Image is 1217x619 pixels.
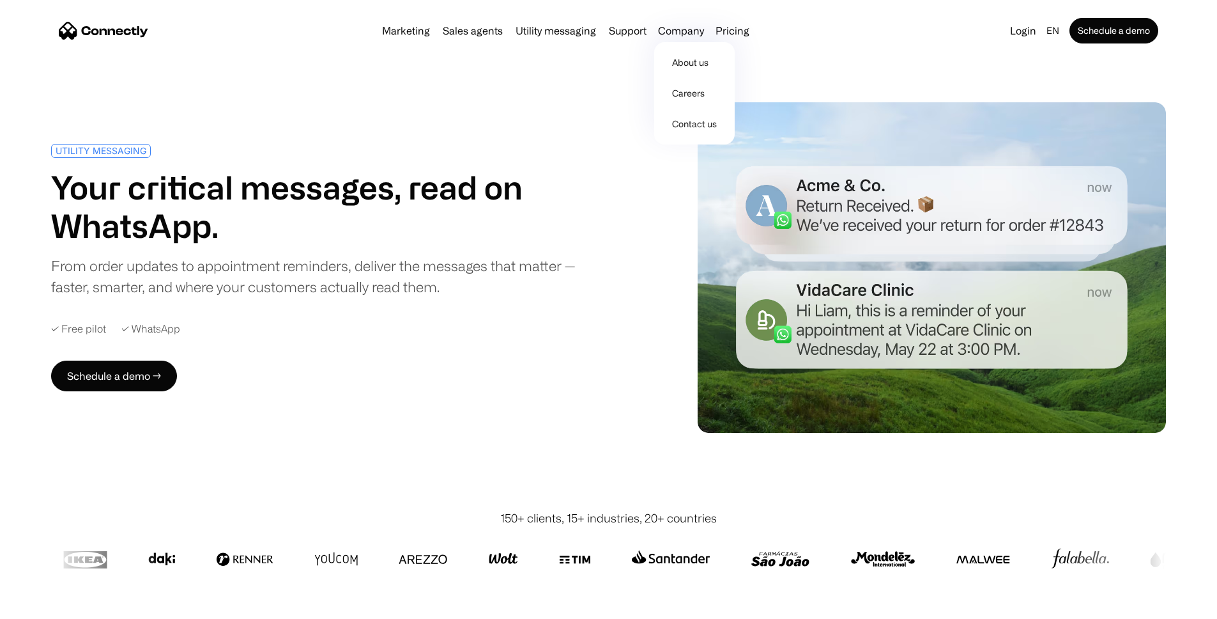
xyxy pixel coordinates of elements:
h1: Your critical messages, read on WhatsApp. [51,168,602,245]
aside: Language selected: English [13,595,77,615]
a: Schedule a demo → [51,361,177,391]
a: Schedule a demo [1069,18,1158,43]
a: Utility messaging [510,26,601,36]
div: en [1041,22,1067,40]
div: From order updates to appointment reminders, deliver the messages that matter — faster, smarter, ... [51,255,602,297]
nav: Company [654,40,735,145]
div: Company [658,22,704,40]
a: Sales agents [438,26,508,36]
a: Support [604,26,652,36]
ul: Language list [26,597,77,615]
div: en [1046,22,1059,40]
div: Company [654,22,708,40]
a: Marketing [377,26,435,36]
div: UTILITY MESSAGING [56,146,146,155]
a: home [59,21,148,40]
a: Login [1005,22,1041,40]
a: About us [659,47,730,78]
div: ✓ Free pilot [51,323,106,335]
a: Careers [659,78,730,109]
div: ✓ WhatsApp [121,323,180,335]
a: Contact us [659,109,730,139]
div: 150+ clients, 15+ industries, 20+ countries [500,510,717,527]
a: Pricing [710,26,754,36]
